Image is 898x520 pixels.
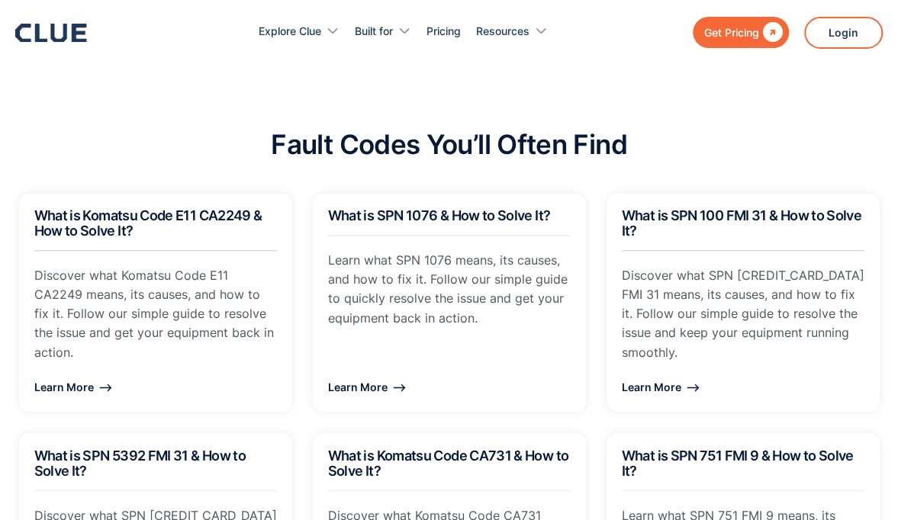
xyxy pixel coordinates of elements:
[622,208,864,239] h2: What is SPN 100 FMI 31 & How to Solve It?
[18,192,293,412] a: What is Komatsu Code E11 CA2249 & How to Solve It?Discover what Komatsu Code E11 CA2249 means, it...
[355,8,411,56] div: Built for
[355,8,393,56] div: Built for
[328,208,571,223] h2: What is SPN 1076 & How to Solve It?
[704,23,759,42] div: Get Pricing
[622,266,864,362] p: Discover what SPN [CREDIT_CARD_DATA] FMI 31 means, its causes, and how to fix it. Follow our simp...
[271,130,626,159] h2: Fault Codes You’ll Often Find
[622,448,864,478] h2: What is SPN 751 FMI 9 & How to Solve It?
[34,266,277,362] p: Discover what Komatsu Code E11 CA2249 means, its causes, and how to fix it. Follow our simple gui...
[34,448,277,478] h2: What is SPN 5392 FMI 31 & How to Solve It?
[328,448,571,478] h2: What is Komatsu Code CA731 & How to Solve It?
[804,17,883,49] a: Login
[622,377,864,396] div: Learn More ⟶
[34,377,277,396] div: Learn More ⟶
[312,192,587,412] a: What is SPN 1076 & How to Solve It?Learn what SPN 1076 means, its causes, and how to fix it. Foll...
[34,208,277,239] h2: What is Komatsu Code E11 CA2249 & How to Solve It?
[328,251,571,328] p: Learn what SPN 1076 means, its causes, and how to fix it. Follow our simple guide to quickly reso...
[606,192,880,412] a: What is SPN 100 FMI 31 & How to Solve It?Discover what SPN [CREDIT_CARD_DATA] FMI 31 means, its c...
[259,8,340,56] div: Explore Clue
[476,8,529,56] div: Resources
[476,8,548,56] div: Resources
[759,23,783,42] div: 
[328,377,571,396] div: Learn More ⟶
[693,17,789,48] a: Get Pricing
[259,8,321,56] div: Explore Clue
[426,8,461,56] a: Pricing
